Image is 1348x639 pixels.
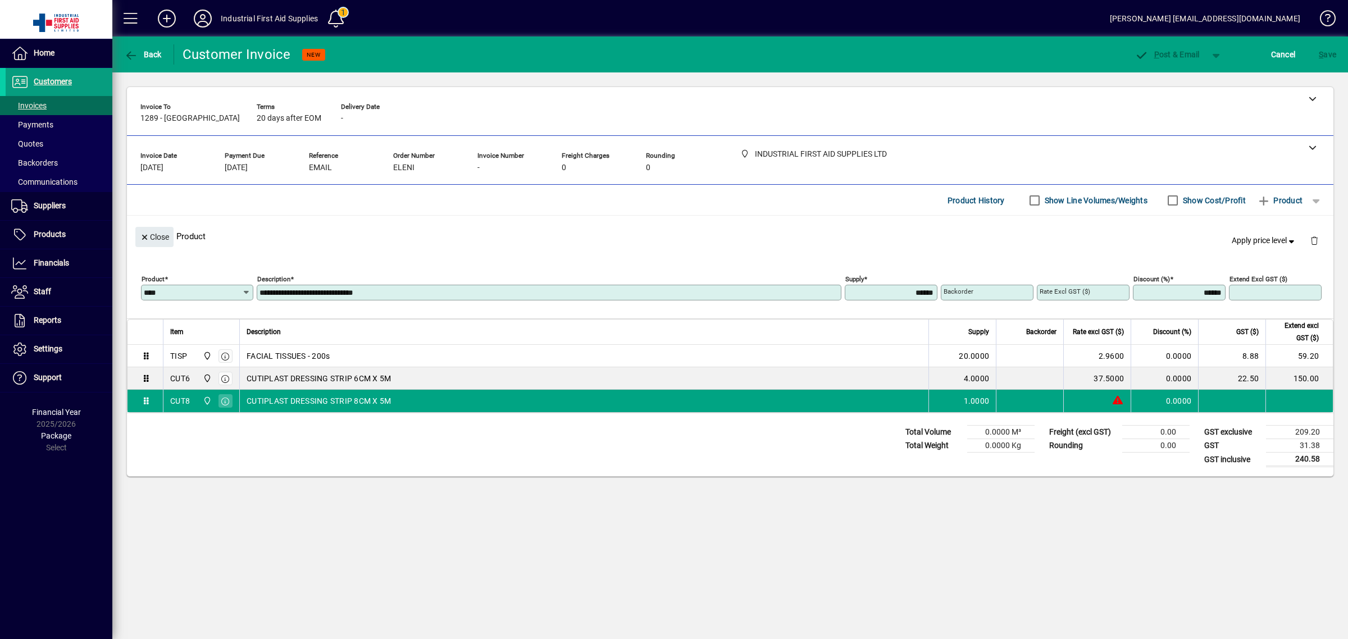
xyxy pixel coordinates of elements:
[1319,50,1323,59] span: S
[6,134,112,153] a: Quotes
[140,163,163,172] span: [DATE]
[1311,2,1334,39] a: Knowledge Base
[1131,390,1198,412] td: 0.0000
[6,115,112,134] a: Payments
[1301,235,1328,245] app-page-header-button: Delete
[1198,367,1265,390] td: 22.50
[1135,50,1200,59] span: ost & Email
[1227,231,1301,251] button: Apply price level
[200,395,213,407] span: INDUSTRIAL FIRST AID SUPPLIES LTD
[1042,195,1147,206] label: Show Line Volumes/Weights
[133,231,176,241] app-page-header-button: Close
[34,77,72,86] span: Customers
[6,192,112,220] a: Suppliers
[247,350,330,362] span: FACIAL TISSUES - 200s
[6,278,112,306] a: Staff
[1129,44,1205,65] button: Post & Email
[1268,44,1299,65] button: Cancel
[34,230,66,239] span: Products
[477,163,480,172] span: -
[34,373,62,382] span: Support
[34,287,51,296] span: Staff
[562,163,566,172] span: 0
[307,51,321,58] span: NEW
[1044,439,1122,453] td: Rounding
[170,373,190,384] div: CUT6
[1071,373,1124,384] div: 37.5000
[1122,439,1190,453] td: 0.00
[1198,345,1265,367] td: 8.88
[34,316,61,325] span: Reports
[257,275,290,283] mat-label: Description
[6,335,112,363] a: Settings
[257,114,321,123] span: 20 days after EOM
[149,8,185,29] button: Add
[34,48,54,57] span: Home
[247,326,281,338] span: Description
[185,8,221,29] button: Profile
[900,439,967,453] td: Total Weight
[32,408,81,417] span: Financial Year
[11,158,58,167] span: Backorders
[170,395,190,407] div: CUT8
[1301,227,1328,254] button: Delete
[1153,326,1191,338] span: Discount (%)
[1073,326,1124,338] span: Rate excl GST ($)
[1154,50,1159,59] span: P
[221,10,318,28] div: Industrial First Aid Supplies
[11,139,43,148] span: Quotes
[1319,45,1336,63] span: ave
[121,44,165,65] button: Back
[6,39,112,67] a: Home
[1266,439,1333,453] td: 31.38
[309,163,332,172] span: EMAIL
[1131,345,1198,367] td: 0.0000
[1266,426,1333,439] td: 209.20
[1232,235,1297,247] span: Apply price level
[34,344,62,353] span: Settings
[944,287,973,295] mat-label: Backorder
[1040,287,1090,295] mat-label: Rate excl GST ($)
[6,364,112,392] a: Support
[34,258,69,267] span: Financials
[41,431,71,440] span: Package
[1133,275,1170,283] mat-label: Discount (%)
[845,275,864,283] mat-label: Supply
[247,373,391,384] span: CUTIPLAST DRESSING STRIP 6CM X 5M
[1236,326,1259,338] span: GST ($)
[1199,439,1266,453] td: GST
[1229,275,1287,283] mat-label: Extend excl GST ($)
[6,307,112,335] a: Reports
[1199,426,1266,439] td: GST exclusive
[170,326,184,338] span: Item
[112,44,174,65] app-page-header-button: Back
[170,350,187,362] div: TISP
[200,372,213,385] span: INDUSTRIAL FIRST AID SUPPLIES LTD
[1265,345,1333,367] td: 59.20
[6,221,112,249] a: Products
[200,350,213,362] span: INDUSTRIAL FIRST AID SUPPLIES LTD
[11,101,47,110] span: Invoices
[1026,326,1056,338] span: Backorder
[1251,190,1308,211] button: Product
[1316,44,1339,65] button: Save
[6,249,112,277] a: Financials
[964,373,990,384] span: 4.0000
[183,45,291,63] div: Customer Invoice
[6,172,112,191] a: Communications
[127,216,1333,257] div: Product
[393,163,415,172] span: ELENI
[341,114,343,123] span: -
[959,350,989,362] span: 20.0000
[964,395,990,407] span: 1.0000
[967,439,1035,453] td: 0.0000 Kg
[1257,191,1303,209] span: Product
[140,228,169,247] span: Close
[1199,453,1266,467] td: GST inclusive
[1181,195,1246,206] label: Show Cost/Profit
[11,120,53,129] span: Payments
[967,426,1035,439] td: 0.0000 M³
[1071,350,1124,362] div: 2.9600
[948,191,1005,209] span: Product History
[11,177,78,186] span: Communications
